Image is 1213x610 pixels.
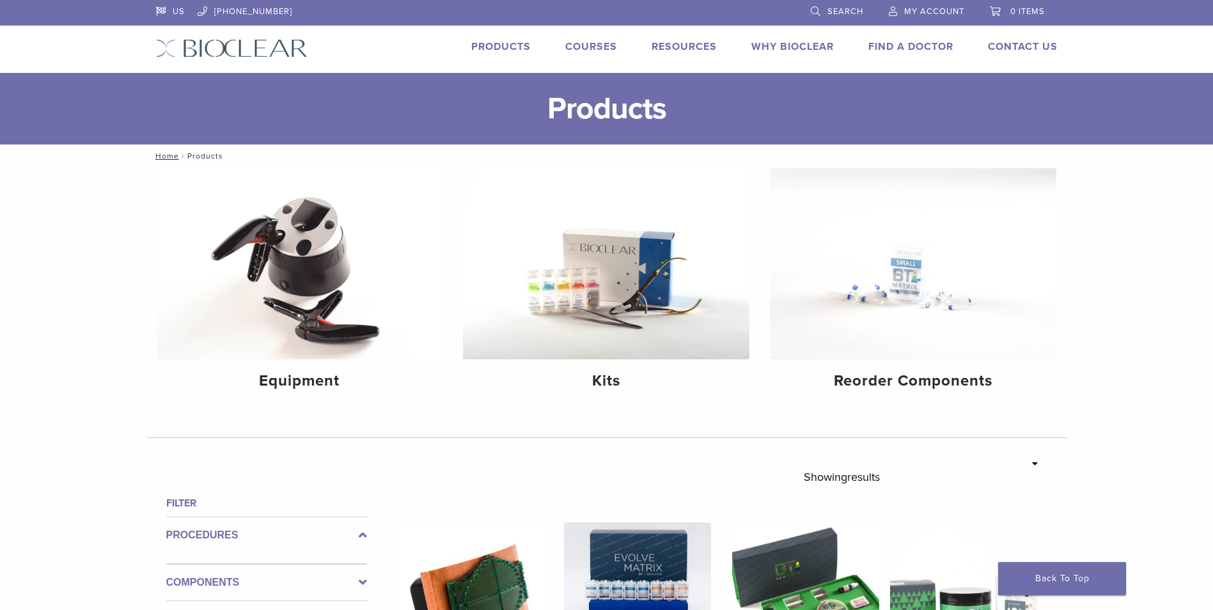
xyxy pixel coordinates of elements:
[471,40,531,53] a: Products
[156,39,308,58] img: Bioclear
[988,40,1058,53] a: Contact Us
[166,528,367,543] label: Procedures
[804,464,880,490] p: Showing results
[473,370,739,393] h4: Kits
[166,496,367,511] h4: Filter
[157,168,443,359] img: Equipment
[565,40,617,53] a: Courses
[780,370,1046,393] h4: Reorder Components
[463,168,749,401] a: Kits
[770,168,1056,401] a: Reorder Components
[179,153,187,159] span: /
[146,145,1067,168] nav: Products
[157,168,443,401] a: Equipment
[1010,6,1045,17] span: 0 items
[998,562,1126,595] a: Back To Top
[166,575,367,590] label: Components
[652,40,717,53] a: Resources
[868,40,953,53] a: Find A Doctor
[167,370,433,393] h4: Equipment
[827,6,863,17] span: Search
[770,168,1056,359] img: Reorder Components
[463,168,749,359] img: Kits
[152,152,179,160] a: Home
[751,40,834,53] a: Why Bioclear
[904,6,964,17] span: My Account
